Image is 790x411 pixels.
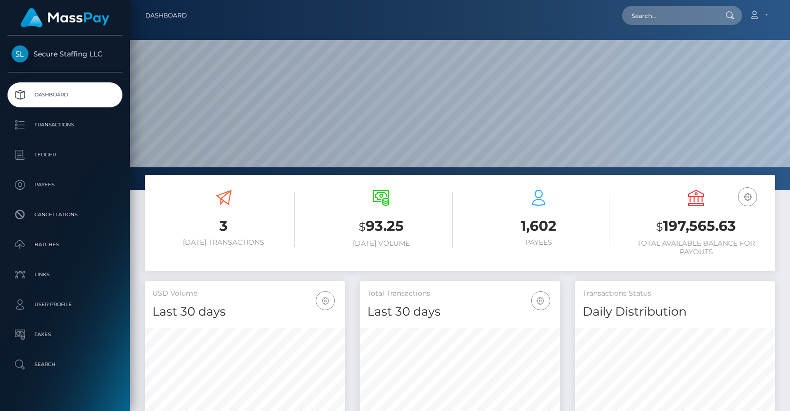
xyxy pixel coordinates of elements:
[583,303,768,321] h4: Daily Distribution
[152,238,295,247] h6: [DATE] Transactions
[468,238,610,247] h6: Payees
[145,5,187,26] a: Dashboard
[11,177,118,192] p: Payees
[11,327,118,342] p: Taxes
[625,239,768,256] h6: Total Available Balance for Payouts
[7,172,122,197] a: Payees
[7,292,122,317] a: User Profile
[310,239,452,248] h6: [DATE] Volume
[7,232,122,257] a: Batches
[7,262,122,287] a: Links
[152,303,337,321] h4: Last 30 days
[7,82,122,107] a: Dashboard
[152,216,295,236] h3: 3
[152,289,337,299] h5: USD Volume
[11,87,118,102] p: Dashboard
[11,207,118,222] p: Cancellations
[468,216,610,236] h3: 1,602
[20,8,109,27] img: MassPay Logo
[367,303,552,321] h4: Last 30 days
[11,267,118,282] p: Links
[7,49,122,58] span: Secure Staffing LLC
[11,297,118,312] p: User Profile
[7,352,122,377] a: Search
[11,45,28,62] img: Secure Staffing LLC
[11,237,118,252] p: Batches
[7,142,122,167] a: Ledger
[7,202,122,227] a: Cancellations
[622,6,716,25] input: Search...
[11,147,118,162] p: Ledger
[656,220,663,234] small: $
[11,117,118,132] p: Transactions
[11,357,118,372] p: Search
[7,322,122,347] a: Taxes
[625,216,768,237] h3: 197,565.63
[359,220,366,234] small: $
[310,216,452,237] h3: 93.25
[367,289,552,299] h5: Total Transactions
[583,289,768,299] h5: Transactions Status
[7,112,122,137] a: Transactions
